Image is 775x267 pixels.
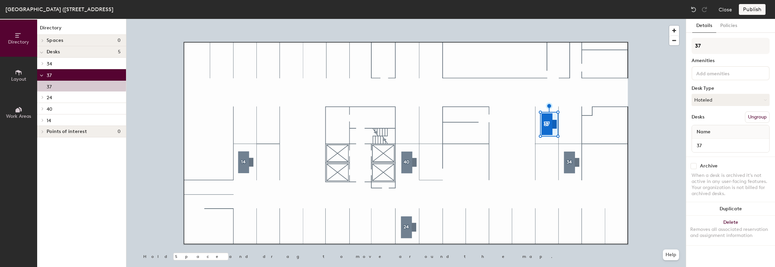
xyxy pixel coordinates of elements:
div: Amenities [692,58,770,63]
span: Name [693,126,714,138]
span: Points of interest [47,129,87,134]
span: 5 [118,49,121,55]
button: Duplicate [686,202,775,216]
button: Ungroup [745,111,770,123]
p: 37 [47,82,52,90]
button: Help [663,249,679,260]
span: Work Areas [6,113,31,119]
span: 24 [47,95,52,101]
span: 14 [47,118,51,124]
span: 0 [118,129,121,134]
div: Archive [700,163,718,169]
div: Removes all associated reservation and assignment information [690,226,771,239]
button: Hoteled [692,94,770,106]
div: [GEOGRAPHIC_DATA] ([STREET_ADDRESS] [5,5,114,14]
div: Desks [692,114,704,120]
button: Close [719,4,732,15]
button: DeleteRemoves all associated reservation and assignment information [686,216,775,245]
span: Spaces [47,38,64,43]
h1: Directory [37,24,126,35]
span: Desks [47,49,60,55]
span: 37 [47,73,52,78]
span: 34 [47,61,52,67]
img: Undo [690,6,697,13]
img: Redo [701,6,708,13]
input: Unnamed desk [693,141,768,150]
span: 0 [118,38,121,43]
div: Desk Type [692,86,770,91]
input: Add amenities [695,69,756,77]
div: When a desk is archived it's not active in any user-facing features. Your organization is not bil... [692,172,770,197]
span: Layout [11,76,26,82]
button: Details [692,19,716,33]
span: Directory [8,39,29,45]
button: Policies [716,19,741,33]
span: 40 [47,106,52,112]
